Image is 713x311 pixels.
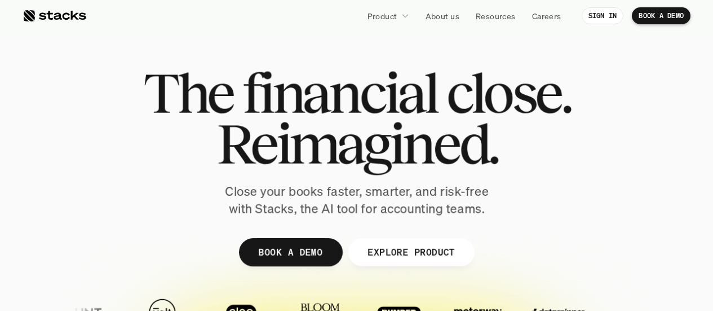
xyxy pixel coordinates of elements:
[469,6,522,26] a: Resources
[532,10,561,22] p: Careers
[525,6,568,26] a: Careers
[348,238,475,266] a: EXPLORE PRODUCT
[143,68,233,119] span: The
[632,7,690,24] a: BOOK A DEMO
[476,10,516,22] p: Resources
[588,12,617,20] p: SIGN IN
[582,7,624,24] a: SIGN IN
[419,6,466,26] a: About us
[216,183,498,218] p: Close your books faster, smarter, and risk-free with Stacks, the AI tool for accounting teams.
[446,68,570,119] span: close.
[367,244,455,260] p: EXPLORE PRODUCT
[426,10,459,22] p: About us
[639,12,684,20] p: BOOK A DEMO
[367,10,397,22] p: Product
[238,238,342,266] a: BOOK A DEMO
[242,68,437,119] span: financial
[258,244,322,260] p: BOOK A DEMO
[216,119,497,169] span: Reimagined.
